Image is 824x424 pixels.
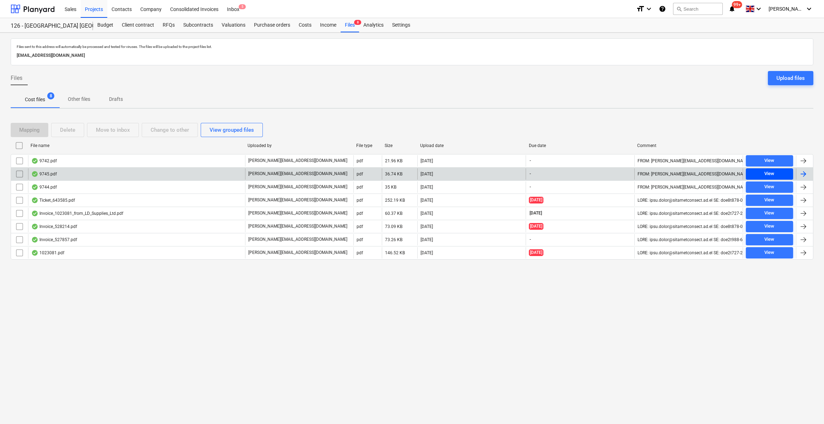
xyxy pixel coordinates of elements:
div: [DATE] [421,172,433,176]
p: [PERSON_NAME][EMAIL_ADDRESS][DOMAIN_NAME] [248,250,347,256]
div: pdf [357,237,363,242]
div: 126 - [GEOGRAPHIC_DATA] [GEOGRAPHIC_DATA] [11,22,85,30]
div: View [764,157,774,165]
button: View [746,208,793,219]
div: Upload date [420,143,523,148]
div: View [764,222,774,230]
div: [DATE] [421,211,433,216]
span: - [529,171,532,177]
div: Ticket_643585.pdf [31,197,75,203]
div: 36.74 KB [385,172,402,176]
span: - [529,158,532,164]
div: [DATE] [421,198,433,203]
p: [PERSON_NAME][EMAIL_ADDRESS][DOMAIN_NAME] [248,197,347,203]
div: 1023081.pdf [31,250,64,256]
div: [DATE] [421,250,433,255]
i: keyboard_arrow_down [805,5,813,13]
span: 8 [354,20,361,25]
span: search [676,6,682,12]
i: Knowledge base [659,5,666,13]
i: notifications [728,5,736,13]
span: 5 [239,4,246,9]
div: [DATE] [421,237,433,242]
span: 99+ [732,1,742,8]
div: Invoice_1023081_from_LD_Supplies_Ltd.pdf [31,211,123,216]
div: pdf [357,172,363,176]
p: [PERSON_NAME][EMAIL_ADDRESS][DOMAIN_NAME] [248,171,347,177]
p: [PERSON_NAME][EMAIL_ADDRESS][DOMAIN_NAME] [248,237,347,243]
button: Search [673,3,723,15]
div: Upload files [776,74,805,83]
div: Uploaded by [248,143,351,148]
span: - [529,184,532,190]
div: View [764,196,774,204]
button: View [746,181,793,193]
div: Subcontracts [179,18,217,32]
a: Client contract [118,18,158,32]
button: View [746,221,793,232]
div: pdf [357,224,363,229]
div: View [764,209,774,217]
div: View [764,170,774,178]
a: Income [316,18,341,32]
div: View [764,235,774,244]
p: Other files [68,96,90,103]
button: View [746,168,793,180]
div: File type [356,143,379,148]
div: 21.96 KB [385,158,402,163]
span: [PERSON_NAME] [769,6,804,12]
span: [DATE] [529,210,543,216]
div: View [764,183,774,191]
button: View [746,247,793,259]
div: 60.37 KB [385,211,402,216]
div: OCR finished [31,158,38,164]
div: 9742.pdf [31,158,57,164]
button: View grouped files [201,123,263,137]
div: 146.52 KB [385,250,405,255]
div: 9745.pdf [31,171,57,177]
i: format_size [636,5,645,13]
a: Budget [93,18,118,32]
div: pdf [357,158,363,163]
div: OCR finished [31,184,38,190]
div: OCR finished [31,237,38,243]
a: Analytics [359,18,388,32]
a: Purchase orders [250,18,294,32]
p: [EMAIL_ADDRESS][DOMAIN_NAME] [17,52,807,59]
span: [DATE] [529,249,543,256]
a: Settings [388,18,414,32]
button: View [746,155,793,167]
div: Invoice_527857.pdf [31,237,77,243]
div: Chat Widget [788,390,824,424]
div: 73.26 KB [385,237,402,242]
div: OCR finished [31,197,38,203]
div: Size [385,143,414,148]
p: [PERSON_NAME][EMAIL_ADDRESS][DOMAIN_NAME] [248,210,347,216]
a: Costs [294,18,316,32]
div: OCR finished [31,171,38,177]
p: [PERSON_NAME][EMAIL_ADDRESS][DOMAIN_NAME] [248,158,347,164]
p: Files sent to this address will automatically be processed and tested for viruses. The files will... [17,44,807,49]
div: pdf [357,250,363,255]
div: 9744.pdf [31,184,57,190]
span: 8 [47,92,54,99]
div: pdf [357,198,363,203]
div: Files [341,18,359,32]
p: [PERSON_NAME][EMAIL_ADDRESS][DOMAIN_NAME] [248,184,347,190]
div: File name [31,143,242,148]
div: OCR finished [31,224,38,229]
div: Valuations [217,18,250,32]
div: [DATE] [421,224,433,229]
div: [DATE] [421,158,433,163]
i: keyboard_arrow_down [645,5,653,13]
div: pdf [357,211,363,216]
div: RFQs [158,18,179,32]
button: Upload files [768,71,813,85]
div: Invoice_528214.pdf [31,224,77,229]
